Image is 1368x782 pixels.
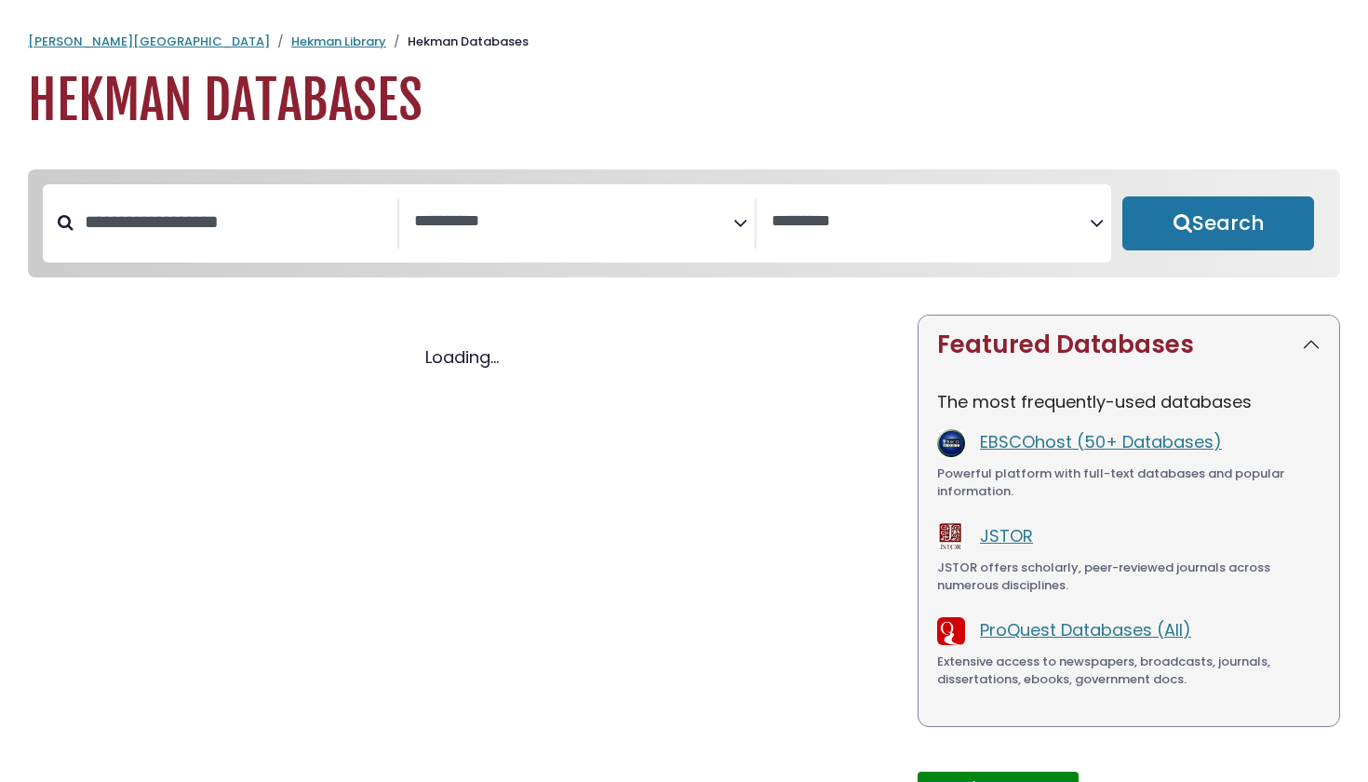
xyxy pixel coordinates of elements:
div: Loading... [28,344,895,370]
a: ProQuest Databases (All) [980,618,1191,641]
button: Featured Databases [919,316,1339,374]
button: Submit for Search Results [1122,196,1314,250]
textarea: Search [771,212,1090,232]
div: Extensive access to newspapers, broadcasts, journals, dissertations, ebooks, government docs. [937,653,1321,689]
li: Hekman Databases [386,33,529,51]
a: [PERSON_NAME][GEOGRAPHIC_DATA] [28,33,270,50]
input: Search database by title or keyword [74,207,397,237]
p: The most frequently-used databases [937,389,1321,414]
div: Powerful platform with full-text databases and popular information. [937,465,1321,501]
a: EBSCOhost (50+ Databases) [980,430,1222,453]
a: Hekman Library [291,33,386,50]
nav: breadcrumb [28,33,1340,51]
a: JSTOR [980,524,1033,547]
div: JSTOR offers scholarly, peer-reviewed journals across numerous disciplines. [937,559,1321,595]
textarea: Search [414,212,732,232]
nav: Search filters [28,169,1340,277]
h1: Hekman Databases [28,70,1340,132]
